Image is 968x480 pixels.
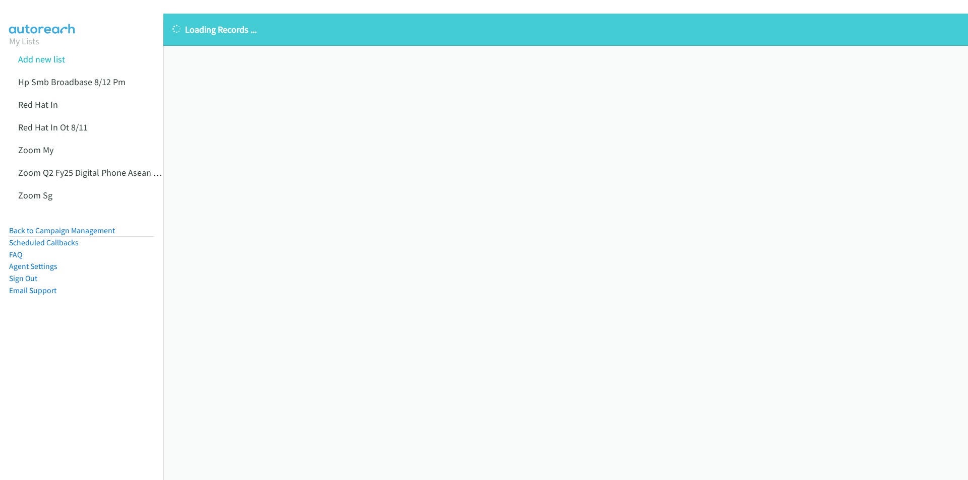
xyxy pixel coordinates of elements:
[9,35,39,47] a: My Lists
[9,226,115,235] a: Back to Campaign Management
[9,238,79,247] a: Scheduled Callbacks
[18,76,126,88] a: Hp Smb Broadbase 8/12 Pm
[9,273,37,283] a: Sign Out
[18,99,58,110] a: Red Hat In
[18,53,65,65] a: Add new list
[18,121,88,133] a: Red Hat In Ot 8/11
[172,23,959,36] p: Loading Records ...
[9,261,57,271] a: Agent Settings
[18,167,203,178] a: Zoom Q2 Fy25 Digital Phone Asean 8/11 Late Am
[18,189,52,201] a: Zoom Sg
[9,250,22,259] a: FAQ
[9,286,56,295] a: Email Support
[18,144,53,156] a: Zoom My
